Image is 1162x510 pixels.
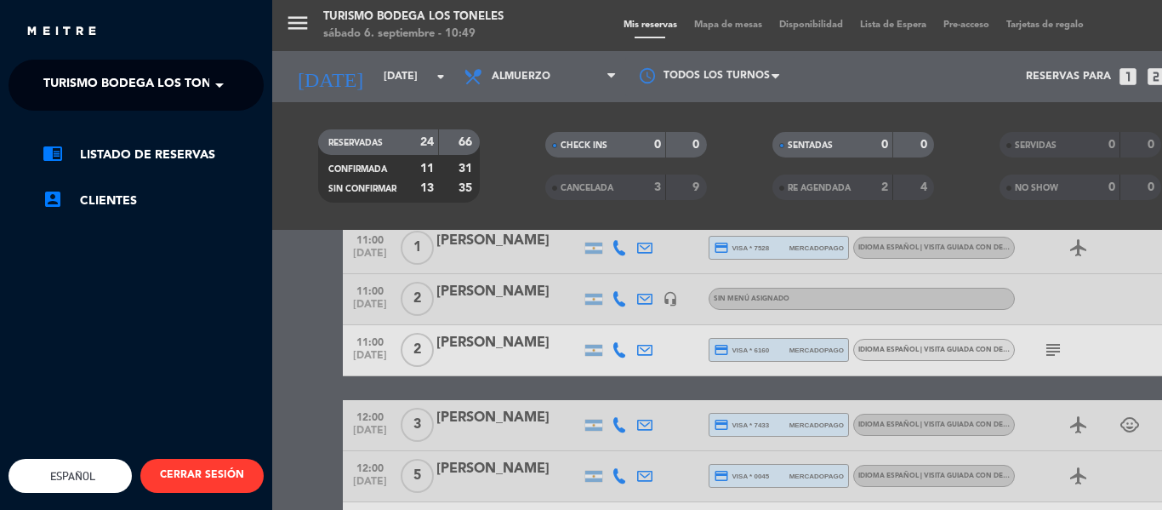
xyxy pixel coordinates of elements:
button: CERRAR SESIÓN [140,459,264,493]
a: Listado de Reservas [43,145,264,165]
span: Español [46,470,95,483]
a: Clientes [43,191,264,211]
span: Turismo Bodega Los Toneles [43,67,240,103]
i: account_box [43,189,63,209]
img: MEITRE [26,26,98,38]
i: chrome_reader_mode [43,143,63,163]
